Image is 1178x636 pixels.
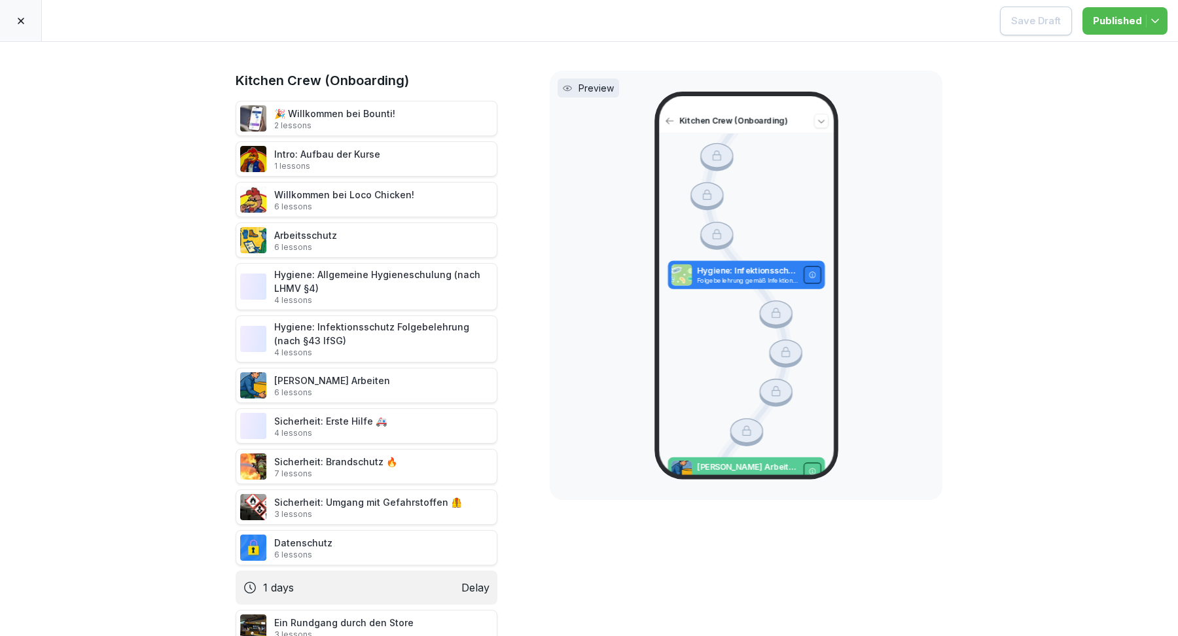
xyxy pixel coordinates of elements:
[236,449,497,484] div: Sicherheit: Brandschutz 🔥7 lessons
[263,580,294,595] p: 1 days
[274,536,332,560] div: Datenschutz
[274,242,337,253] p: 6 lessons
[240,146,266,172] img: snc91y4odgtnypq904nm9imt.png
[240,105,266,132] img: b4eu0mai1tdt6ksd7nlke1so.png
[240,453,266,480] img: zzov6v7ntk26bk7mur8pz9wg.png
[240,186,266,213] img: lfqm4qxhxxazmhnytvgjifca.png
[274,414,387,438] div: Sicherheit: Erste Hilfe 🚑
[240,413,266,439] img: ovcsqbf2ewum2utvc3o527vw.png
[236,489,497,525] div: Sicherheit: Umgang mit Gefahrstoffen 🦺3 lessons
[274,202,414,212] p: 6 lessons
[274,188,414,212] div: Willkommen bei Loco Chicken!
[240,535,266,561] img: gp1n7epbxsf9lzaihqn479zn.png
[274,161,380,171] p: 1 lessons
[240,494,266,520] img: ro33qf0i8ndaw7nkfv0stvse.png
[274,347,493,358] p: 4 lessons
[1000,7,1072,35] button: Save Draft
[236,263,497,310] div: Hygiene: Allgemeine Hygieneschulung (nach LHMV §4)4 lessons
[236,71,497,90] h1: Kitchen Crew (Onboarding)
[671,461,691,483] img: ns5fm27uu5em6705ixom0yjt.png
[461,580,490,595] p: Delay
[274,387,390,398] p: 6 lessons
[240,227,266,253] img: bgsrfyvhdm6180ponve2jajk.png
[240,372,266,398] img: ns5fm27uu5em6705ixom0yjt.png
[236,222,497,258] div: Arbeitsschutz6 lessons
[274,147,380,171] div: Intro: Aufbau der Kurse
[274,455,397,479] div: Sicherheit: Brandschutz 🔥
[274,268,493,306] div: Hygiene: Allgemeine Hygieneschulung (nach LHMV §4)
[236,571,497,605] div: 1 daysDelay
[274,107,395,131] div: 🎉 Willkommen bei Bounti!
[671,264,691,286] img: tgff07aey9ahi6f4hltuk21p.png
[274,509,462,520] p: 3 lessons
[697,266,798,277] p: Hygiene: Infektionsschutz Folgebelehrung (nach §43 IfSG)
[274,428,387,438] p: 4 lessons
[240,274,266,300] img: gxsnf7ygjsfsmxd96jxi4ufn.png
[1011,14,1061,28] div: Save Draft
[236,315,497,362] div: Hygiene: Infektionsschutz Folgebelehrung (nach §43 IfSG)4 lessons
[240,326,266,352] img: tgff07aey9ahi6f4hltuk21p.png
[236,141,497,177] div: Intro: Aufbau der Kurse1 lessons
[274,550,332,560] p: 6 lessons
[697,462,798,474] p: [PERSON_NAME] Arbeiten
[274,374,390,398] div: [PERSON_NAME] Arbeiten
[236,182,497,217] div: Willkommen bei Loco Chicken!6 lessons
[236,101,497,136] div: 🎉 Willkommen bei Bounti!2 lessons
[236,530,497,565] div: Datenschutz6 lessons
[274,120,395,131] p: 2 lessons
[1093,14,1157,28] div: Published
[236,368,497,403] div: [PERSON_NAME] Arbeiten6 lessons
[274,468,397,479] p: 7 lessons
[697,277,798,285] p: Folgebelehrung gemäß Infektionsschutzgesetz §43 IfSG. Diese Schulung ist nur gültig in Kombinatio...
[274,228,337,253] div: Arbeitsschutz
[274,495,462,520] div: Sicherheit: Umgang mit Gefahrstoffen 🦺
[679,115,810,127] p: Kitchen Crew (Onboarding)
[274,295,493,306] p: 4 lessons
[697,474,798,482] p: Dieser Kurs vermittelt dir praxisnah, wie du ergonomisch arbeitest, typische Gefahren an deinem A...
[579,81,614,95] p: Preview
[274,320,493,358] div: Hygiene: Infektionsschutz Folgebelehrung (nach §43 IfSG)
[1082,7,1168,35] button: Published
[236,408,497,444] div: Sicherheit: Erste Hilfe 🚑4 lessons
